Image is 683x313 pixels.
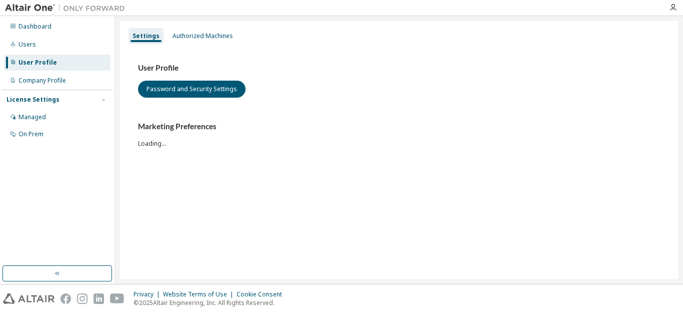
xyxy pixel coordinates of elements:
[138,122,660,132] h3: Marketing Preferences
[77,293,87,304] img: instagram.svg
[18,77,66,85] div: Company Profile
[133,290,163,298] div: Privacy
[18,41,36,49] div: Users
[133,298,288,307] p: © 2025 Altair Engineering, Inc. All Rights Reserved.
[172,32,233,40] div: Authorized Machines
[138,81,245,98] button: Password and Security Settings
[163,290,236,298] div: Website Terms of Use
[60,293,71,304] img: facebook.svg
[18,130,43,138] div: On Prem
[93,293,104,304] img: linkedin.svg
[110,293,124,304] img: youtube.svg
[236,290,288,298] div: Cookie Consent
[18,113,46,121] div: Managed
[3,293,54,304] img: altair_logo.svg
[18,23,51,31] div: Dashboard
[5,3,130,13] img: Altair One
[138,122,660,147] div: Loading...
[18,59,57,67] div: User Profile
[132,32,159,40] div: Settings
[138,63,660,73] h3: User Profile
[6,96,59,104] div: License Settings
